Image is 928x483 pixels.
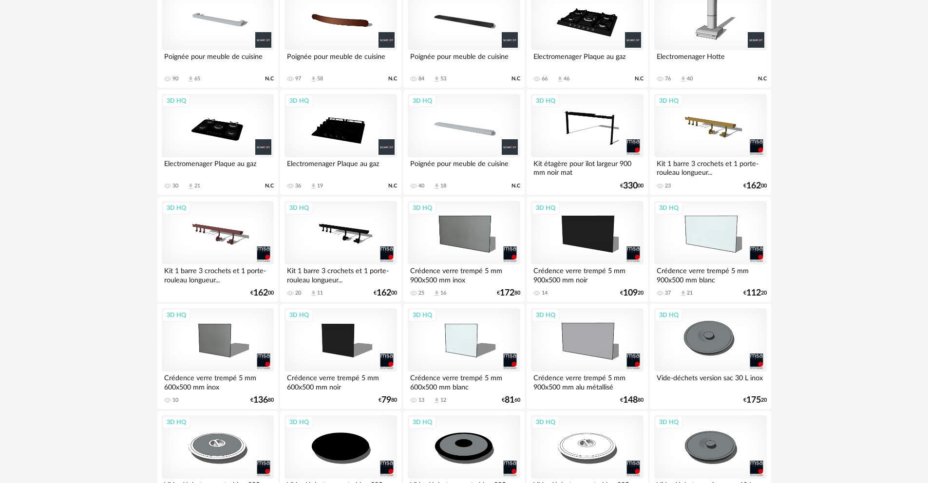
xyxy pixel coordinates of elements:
div: Electromenager Plaque au gaz [531,50,643,70]
div: 3D HQ [285,416,313,428]
span: 162 [746,183,761,189]
div: 3D HQ [531,202,560,214]
div: Crédence verre trempé 5 mm 900x500 mm blanc [654,264,766,284]
div: 11 [317,290,323,297]
div: 58 [317,75,323,82]
span: N.C [388,183,397,189]
a: 3D HQ Kit 1 barre 3 crochets et 1 porte-rouleau longueur... €16200 [157,197,278,302]
div: 21 [687,290,693,297]
div: 30 [172,183,178,189]
span: Download icon [556,75,564,83]
div: 90 [172,75,178,82]
div: 3D HQ [408,416,436,428]
div: 13 [418,397,424,404]
a: 3D HQ Electromenager Plaque au gaz 36 Download icon 19 N.C [280,90,401,195]
div: Crédence verre trempé 5 mm 600x500 mm blanc [408,372,520,391]
div: 21 [194,183,200,189]
div: 3D HQ [655,416,683,428]
div: 46 [564,75,569,82]
div: 25 [418,290,424,297]
div: € 20 [620,290,644,297]
span: Download icon [187,75,194,83]
div: 3D HQ [408,94,436,107]
span: Download icon [433,75,440,83]
span: Download icon [433,290,440,297]
span: 330 [623,183,638,189]
div: 19 [317,183,323,189]
div: 3D HQ [162,202,190,214]
div: Electromenager Plaque au gaz [284,157,397,177]
span: Download icon [310,183,317,190]
div: 97 [295,75,301,82]
div: Crédence verre trempé 5 mm 900x500 mm alu métallisé [531,372,643,391]
div: 18 [440,183,446,189]
a: 3D HQ Crédence verre trempé 5 mm 900x500 mm blanc 37 Download icon 21 €11220 [650,197,771,302]
div: Vide-déchets version sac 30 L inox [654,372,766,391]
div: 3D HQ [285,94,313,107]
span: Download icon [310,75,317,83]
div: 36 [295,183,301,189]
a: 3D HQ Crédence verre trempé 5 mm 900x500 mm noir 14 €10920 [527,197,647,302]
a: 3D HQ Kit 1 barre 3 crochets et 1 porte-rouleau longueur... 20 Download icon 11 €16200 [280,197,401,302]
div: 3D HQ [408,202,436,214]
div: Kit étagère pour îlot largeur 900 mm noir mat [531,157,643,177]
div: Electromenager Plaque au gaz [162,157,274,177]
div: 3D HQ [531,309,560,321]
div: 66 [542,75,548,82]
span: 175 [746,397,761,404]
div: 3D HQ [531,416,560,428]
div: 65 [194,75,200,82]
div: 40 [418,183,424,189]
div: € 80 [379,397,397,404]
div: 3D HQ [162,309,190,321]
div: € 00 [374,290,397,297]
div: Poignée pour meuble de cuisine [408,157,520,177]
div: Crédence verre trempé 5 mm 900x500 mm noir [531,264,643,284]
a: 3D HQ Crédence verre trempé 5 mm 600x500 mm inox 10 €13680 [157,304,278,409]
a: 3D HQ Poignée pour meuble de cuisine 40 Download icon 18 N.C [403,90,524,195]
div: 3D HQ [162,94,190,107]
div: Electromenager Hotte [654,50,766,70]
a: 3D HQ Crédence verre trempé 5 mm 900x500 mm alu métallisé €14880 [527,304,647,409]
div: 3D HQ [655,202,683,214]
span: N.C [388,75,397,82]
div: Poignée pour meuble de cuisine [162,50,274,70]
div: 16 [440,290,446,297]
div: 37 [665,290,671,297]
span: Download icon [187,183,194,190]
span: 162 [377,290,391,297]
a: 3D HQ Vide-déchets version sac 30 L inox €17520 [650,304,771,409]
span: 162 [253,290,268,297]
div: Poignée pour meuble de cuisine [408,50,520,70]
div: 10 [172,397,178,404]
div: 84 [418,75,424,82]
span: N.C [758,75,767,82]
a: 3D HQ Crédence verre trempé 5 mm 600x500 mm blanc 13 Download icon 12 €8160 [403,304,524,409]
div: Kit 1 barre 3 crochets et 1 porte-rouleau longueur... [284,264,397,284]
span: 172 [500,290,514,297]
div: 3D HQ [408,309,436,321]
div: 14 [542,290,548,297]
a: 3D HQ Kit 1 barre 3 crochets et 1 porte-rouleau longueur... 23 €16200 [650,90,771,195]
div: € 20 [743,397,767,404]
span: N.C [635,75,644,82]
div: Poignée pour meuble de cuisine [284,50,397,70]
span: Download icon [433,183,440,190]
span: 79 [381,397,391,404]
div: 3D HQ [285,309,313,321]
div: € 20 [743,290,767,297]
span: Download icon [310,290,317,297]
div: 3D HQ [655,94,683,107]
div: Crédence verre trempé 5 mm 900x500 mm inox [408,264,520,284]
span: 112 [746,290,761,297]
div: € 00 [620,183,644,189]
span: N.C [511,183,520,189]
div: 40 [687,75,693,82]
span: Download icon [433,397,440,404]
div: 3D HQ [655,309,683,321]
div: Kit 1 barre 3 crochets et 1 porte-rouleau longueur... [162,264,274,284]
div: 53 [440,75,446,82]
div: € 80 [620,397,644,404]
span: 109 [623,290,638,297]
div: 12 [440,397,446,404]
